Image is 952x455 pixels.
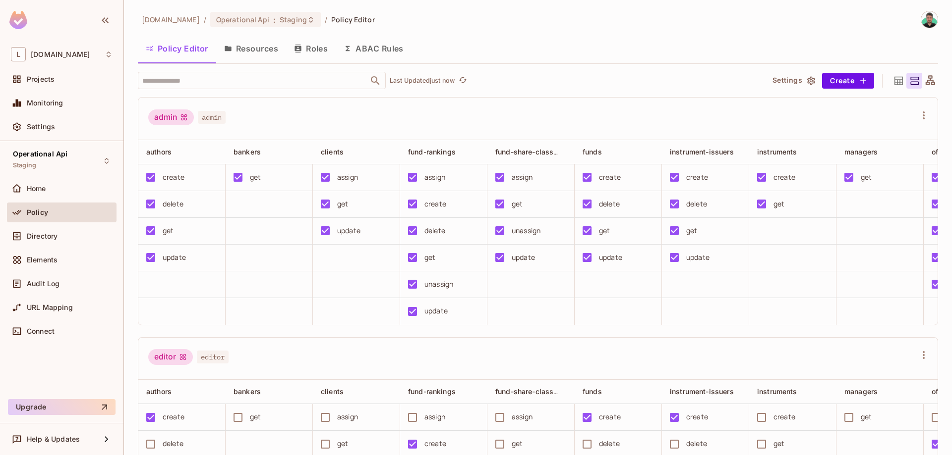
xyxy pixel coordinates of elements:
span: editor [197,351,229,363]
div: get [773,199,784,209]
span: Directory [27,232,58,240]
div: update [686,252,710,263]
span: instruments [757,148,797,156]
div: get [337,199,348,209]
span: fund-share-classes [495,387,562,396]
span: admin [198,111,226,124]
div: create [163,411,184,422]
button: ABAC Rules [336,36,412,61]
span: managers [844,387,878,396]
div: delete [686,199,707,209]
span: clients [321,387,344,396]
div: delete [424,225,445,236]
span: Policy [27,208,48,216]
span: fund-rankings [408,387,456,396]
span: Elements [27,256,58,264]
span: the active workspace [142,15,200,24]
div: get [250,411,261,422]
span: authors [146,148,172,156]
span: managers [844,148,878,156]
button: Policy Editor [138,36,216,61]
div: create [424,438,446,449]
span: Operational Api [216,15,269,24]
span: Audit Log [27,280,59,288]
div: update [337,225,360,236]
span: Connect [27,327,55,335]
div: unassign [512,225,540,236]
p: Last Updated just now [390,77,455,85]
div: get [512,438,523,449]
button: Create [822,73,874,89]
div: get [599,225,610,236]
div: get [773,438,784,449]
div: unassign [424,279,453,290]
div: assign [512,172,533,183]
button: Settings [769,73,818,89]
li: / [204,15,206,24]
img: Felipe Henriquez [921,11,938,28]
div: delete [686,438,707,449]
div: delete [599,199,620,209]
span: fund-rankings [408,148,456,156]
span: Workspace: lakpa.cl [31,51,90,58]
div: get [861,411,872,422]
span: Staging [280,15,307,24]
span: instrument-issuers [670,148,734,156]
span: refresh [459,76,467,86]
span: Home [27,185,46,193]
div: editor [148,349,193,365]
div: create [773,172,795,183]
span: Staging [13,161,36,169]
span: Projects [27,75,55,83]
div: create [163,172,184,183]
span: : [273,16,276,24]
div: create [424,199,446,209]
img: SReyMgAAAABJRU5ErkJggg== [9,11,27,29]
div: delete [599,438,620,449]
span: Click to refresh data [455,75,469,87]
div: get [337,438,348,449]
div: get [163,225,174,236]
div: get [512,199,523,209]
div: assign [337,172,358,183]
div: assign [424,411,445,422]
div: get [424,252,435,263]
button: Upgrade [8,399,116,415]
button: Roles [286,36,336,61]
span: authors [146,387,172,396]
div: update [163,252,186,263]
div: delete [163,199,183,209]
span: bankers [234,148,261,156]
div: create [599,172,621,183]
div: update [512,252,535,263]
div: assign [512,411,533,422]
div: get [250,172,261,183]
div: create [686,172,708,183]
li: / [325,15,327,24]
div: get [686,225,697,236]
div: assign [424,172,445,183]
div: assign [337,411,358,422]
span: fund-share-classes [495,147,562,156]
button: Resources [216,36,286,61]
div: create [686,411,708,422]
button: refresh [457,75,469,87]
div: admin [148,109,194,125]
span: funds [583,148,602,156]
div: create [599,411,621,422]
span: L [11,47,26,61]
span: bankers [234,387,261,396]
span: Settings [27,123,55,131]
span: funds [583,387,602,396]
span: instrument-issuers [670,387,734,396]
span: Monitoring [27,99,63,107]
span: Help & Updates [27,435,80,443]
span: instruments [757,387,797,396]
span: Policy Editor [331,15,375,24]
div: delete [163,438,183,449]
div: get [861,172,872,183]
div: update [424,305,448,316]
span: clients [321,148,344,156]
div: update [599,252,622,263]
button: Open [368,74,382,88]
